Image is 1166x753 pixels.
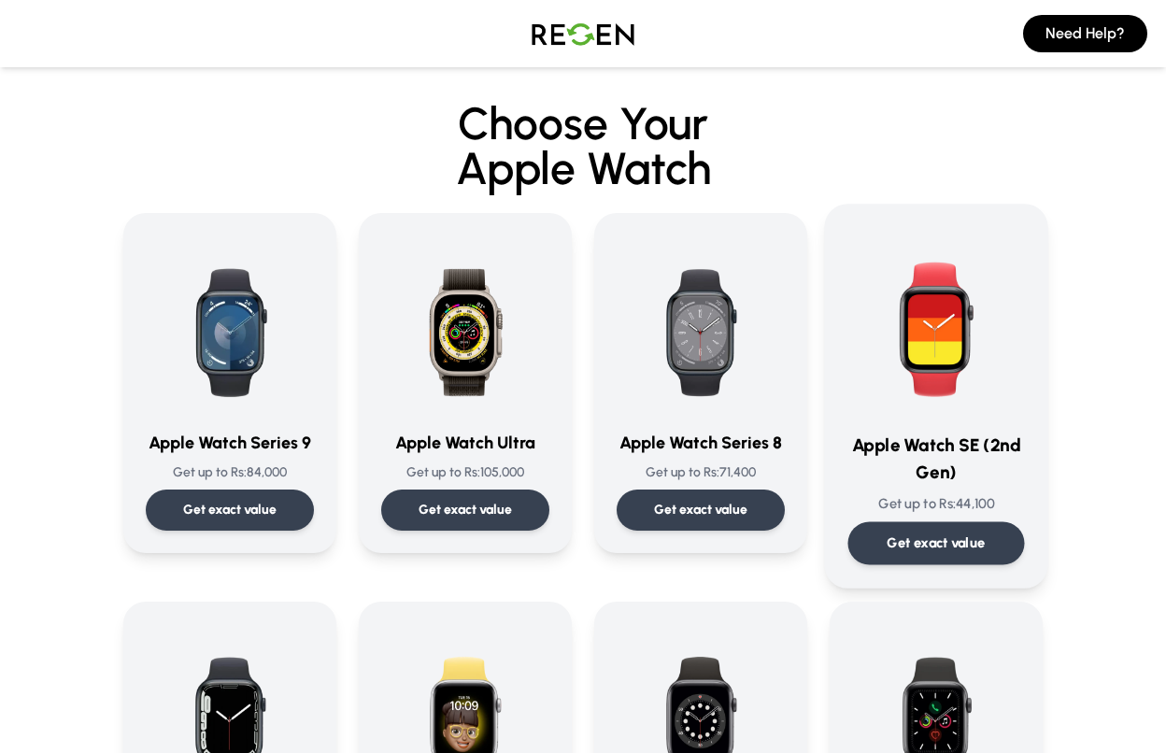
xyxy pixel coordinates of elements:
[617,430,785,456] h3: Apple Watch Series 8
[888,533,986,553] p: Get exact value
[381,463,549,482] p: Get up to Rs: 105,000
[617,463,785,482] p: Get up to Rs: 71,400
[848,432,1025,487] h3: Apple Watch SE (2nd Gen)
[848,494,1025,514] p: Get up to Rs: 44,100
[617,235,785,415] img: Apple Watch Series 8 (2022)
[518,7,648,60] img: Logo
[1023,15,1147,52] button: Need Help?
[183,501,277,519] p: Get exact value
[146,430,314,456] h3: Apple Watch Series 9
[458,96,708,150] span: Choose Your
[654,501,747,519] p: Get exact value
[419,501,512,519] p: Get exact value
[381,235,549,415] img: Apple Watch Ultra (2022)
[146,235,314,415] img: Apple Watch Series 9 (2023)
[146,463,314,482] p: Get up to Rs: 84,000
[848,227,1025,416] img: Apple Watch SE (2nd Generation) (2022)
[123,146,1043,191] span: Apple Watch
[381,430,549,456] h3: Apple Watch Ultra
